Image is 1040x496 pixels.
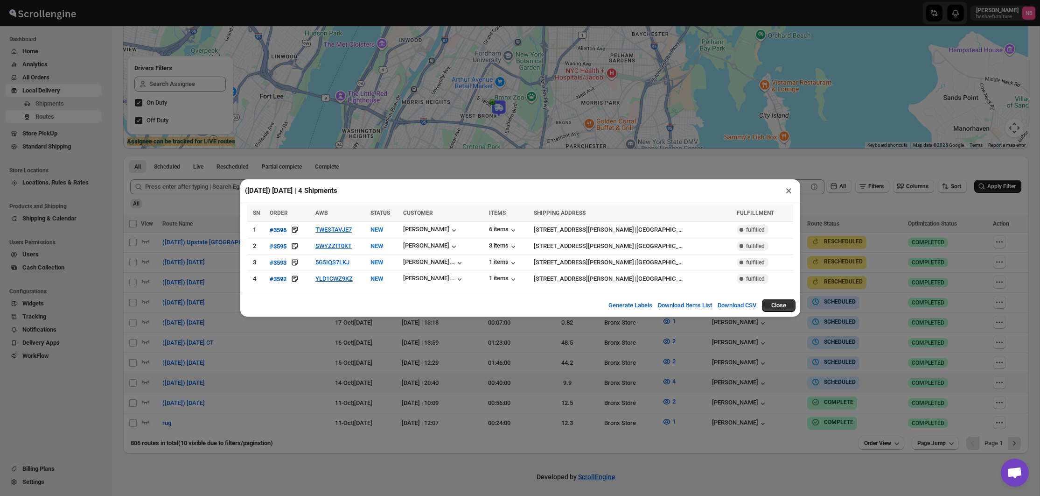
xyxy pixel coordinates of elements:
div: [PERSON_NAME]... [403,275,455,282]
div: [STREET_ADDRESS][PERSON_NAME] [534,274,634,283]
button: [PERSON_NAME]... [403,275,464,284]
span: fulfilled [746,259,765,266]
button: TWESTAVJE7 [315,226,352,233]
h2: ([DATE]) [DATE] | 4 Shipments [245,186,337,195]
div: | [534,225,732,234]
span: NEW [370,242,383,249]
td: 3 [247,255,267,271]
button: Download Items List [652,296,718,315]
div: | [534,258,732,267]
div: [GEOGRAPHIC_DATA] [636,241,686,251]
div: #3596 [270,227,286,234]
div: [STREET_ADDRESS][PERSON_NAME] [534,258,634,267]
span: fulfilled [746,275,765,283]
div: #3593 [270,259,286,266]
button: Close [762,299,796,312]
div: [GEOGRAPHIC_DATA] [636,258,686,267]
div: #3592 [270,276,286,283]
span: ORDER [270,210,288,216]
span: SHIPPING ADDRESS [534,210,586,216]
div: [GEOGRAPHIC_DATA] [636,274,686,283]
span: FULFILLMENT [737,210,774,216]
button: Generate Labels [603,296,658,315]
span: fulfilled [746,242,765,250]
button: × [782,184,796,197]
div: #3595 [270,243,286,250]
td: 1 [247,222,267,238]
button: YLD1CWZ9KZ [315,275,353,282]
div: [STREET_ADDRESS][PERSON_NAME] [534,225,634,234]
td: 2 [247,238,267,255]
span: ITEMS [489,210,506,216]
button: #3592 [270,274,286,283]
span: fulfilled [746,226,765,234]
td: 4 [247,271,267,287]
span: SN [253,210,260,216]
div: [STREET_ADDRESS][PERSON_NAME] [534,241,634,251]
span: NEW [370,259,383,266]
button: [PERSON_NAME] [403,242,459,251]
button: SWYZZIT0KT [315,242,352,249]
div: [PERSON_NAME]... [403,258,455,265]
span: NEW [370,226,383,233]
span: AWB [315,210,328,216]
span: STATUS [370,210,390,216]
button: 1 items [489,258,518,268]
div: [GEOGRAPHIC_DATA] [636,225,686,234]
span: CUSTOMER [403,210,433,216]
button: 3 items [489,242,518,251]
button: [PERSON_NAME]... [403,258,464,268]
button: #3595 [270,241,286,251]
div: | [534,241,732,251]
button: 6 items [489,226,518,235]
button: #3596 [270,225,286,234]
div: | [534,274,732,283]
span: NEW [370,275,383,282]
button: 1 items [489,275,518,284]
button: [PERSON_NAME] [403,226,459,235]
button: #3593 [270,258,286,267]
button: Download CSV [712,296,762,315]
div: Open chat [1001,459,1029,487]
button: 5G5IQS7LKJ [315,259,349,266]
